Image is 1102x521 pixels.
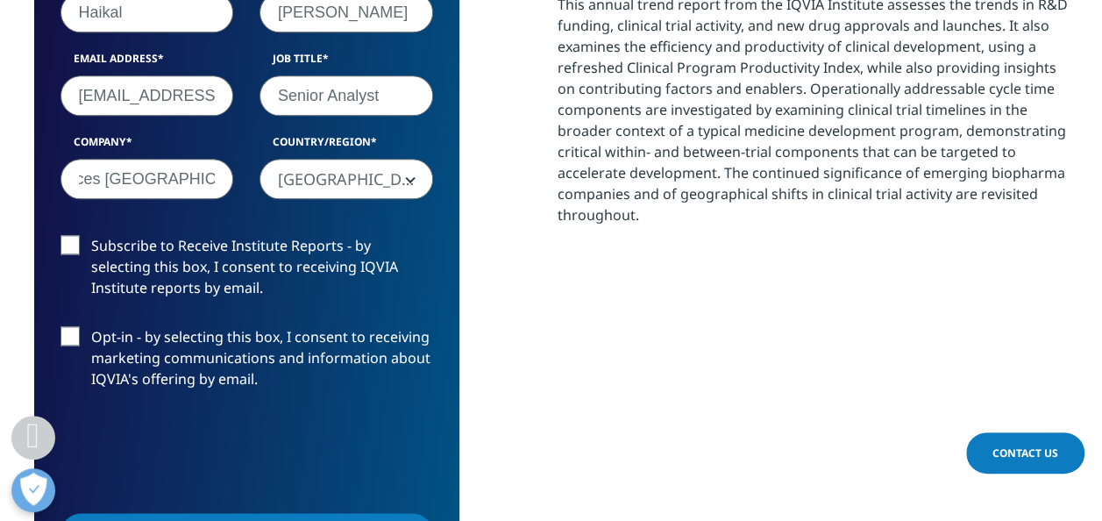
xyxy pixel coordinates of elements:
[260,51,433,75] label: Job Title
[260,160,432,200] span: Malaysia
[60,134,234,159] label: Company
[60,326,433,399] label: Opt-in - by selecting this box, I consent to receiving marketing communications and information a...
[60,235,433,308] label: Subscribe to Receive Institute Reports - by selecting this box, I consent to receiving IQVIA Inst...
[992,446,1058,460] span: Contact Us
[260,134,433,159] label: Country/Region
[11,468,55,512] button: Open Preferences
[60,418,327,486] iframe: reCAPTCHA
[60,51,234,75] label: Email Address
[260,159,433,199] span: Malaysia
[966,432,1084,474] a: Contact Us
